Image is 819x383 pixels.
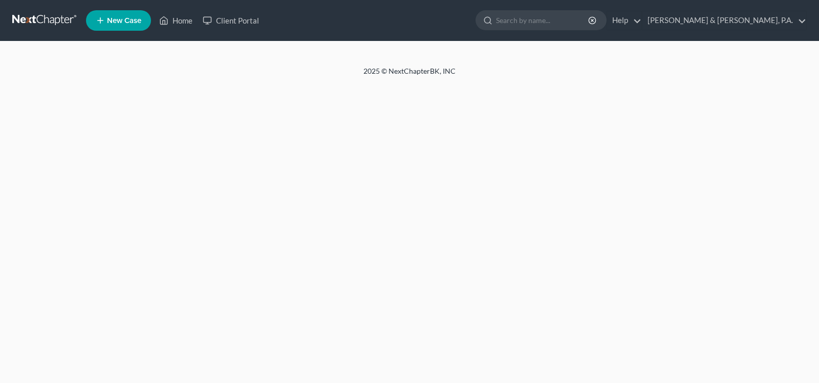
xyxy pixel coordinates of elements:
[642,11,806,30] a: [PERSON_NAME] & [PERSON_NAME], P.A.
[496,11,590,30] input: Search by name...
[607,11,641,30] a: Help
[107,17,141,25] span: New Case
[118,66,701,84] div: 2025 © NextChapterBK, INC
[198,11,264,30] a: Client Portal
[154,11,198,30] a: Home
